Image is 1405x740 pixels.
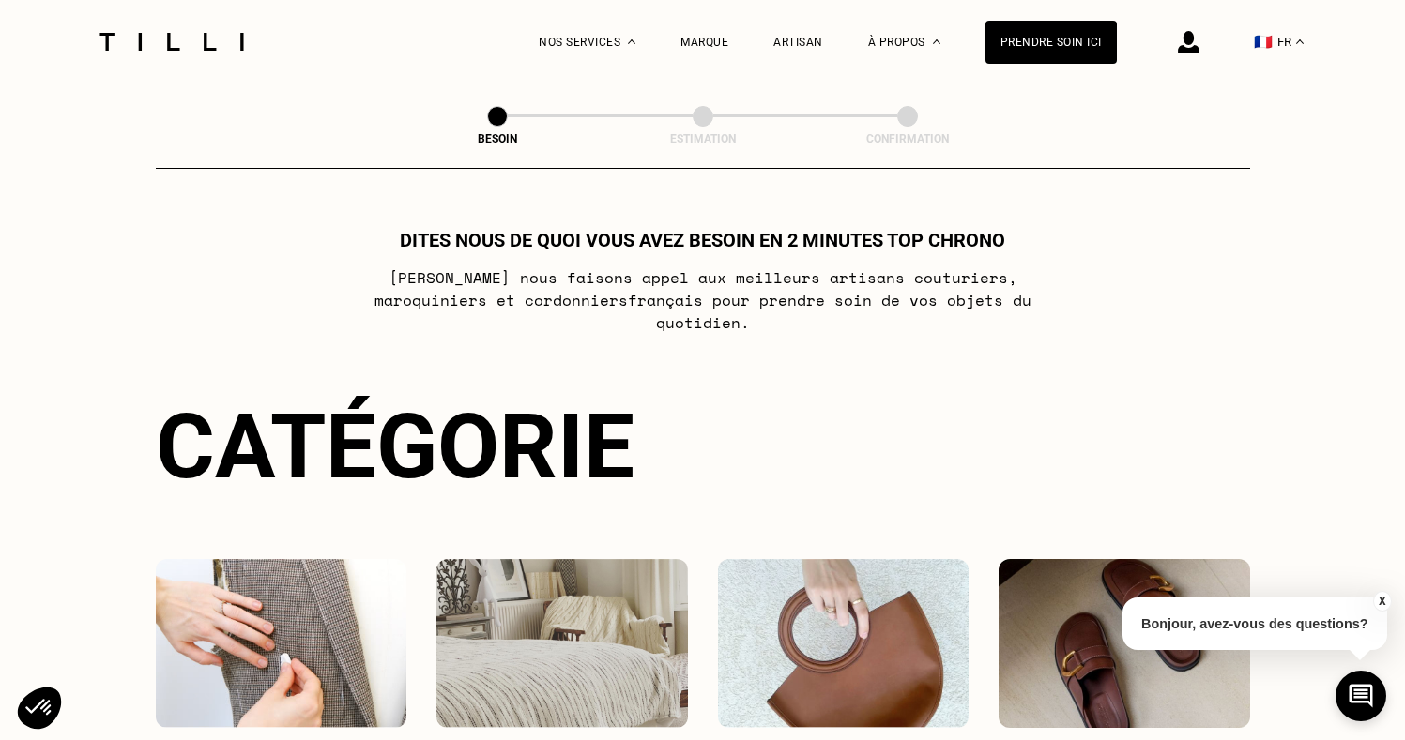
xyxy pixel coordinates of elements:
a: Prendre soin ici [985,21,1117,64]
p: Bonjour, avez-vous des questions? [1122,597,1387,650]
img: Vêtements [156,559,407,728]
img: Menu déroulant [628,39,635,44]
div: Besoin [404,132,591,145]
a: Artisan [773,36,823,49]
a: Marque [680,36,728,49]
img: icône connexion [1178,31,1199,53]
img: Logo du service de couturière Tilli [93,33,251,51]
h1: Dites nous de quoi vous avez besoin en 2 minutes top chrono [400,229,1005,251]
img: Chaussures [999,559,1250,728]
img: menu déroulant [1296,39,1304,44]
span: 🇫🇷 [1254,33,1273,51]
p: [PERSON_NAME] nous faisons appel aux meilleurs artisans couturiers , maroquiniers et cordonniers ... [330,266,1075,334]
div: Confirmation [814,132,1001,145]
button: X [1372,591,1391,612]
div: Estimation [609,132,797,145]
div: Catégorie [156,394,1250,499]
img: Accessoires [718,559,970,728]
img: Menu déroulant à propos [933,39,940,44]
img: Intérieur [436,559,688,728]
